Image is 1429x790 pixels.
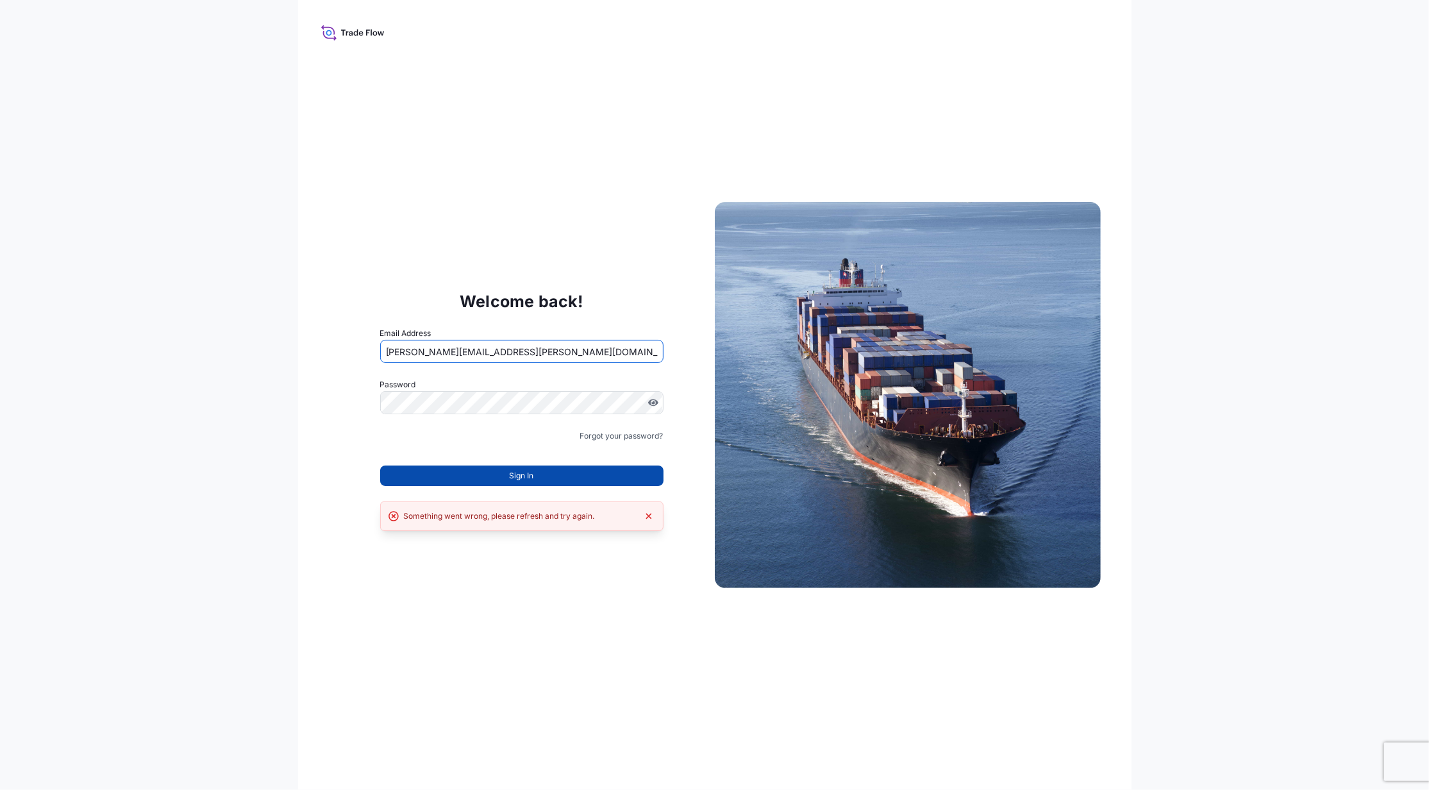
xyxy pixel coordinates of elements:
[648,398,658,408] button: Show password
[510,469,534,482] span: Sign In
[404,510,595,523] div: Something went wrong, please refresh and try again.
[380,340,664,363] input: example@gmail.com
[380,466,664,486] button: Sign In
[380,378,664,391] label: Password
[380,327,431,340] label: Email Address
[715,202,1101,588] img: Ship illustration
[642,510,655,523] button: Dismiss error
[460,291,583,312] p: Welcome back!
[580,430,664,442] a: Forgot your password?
